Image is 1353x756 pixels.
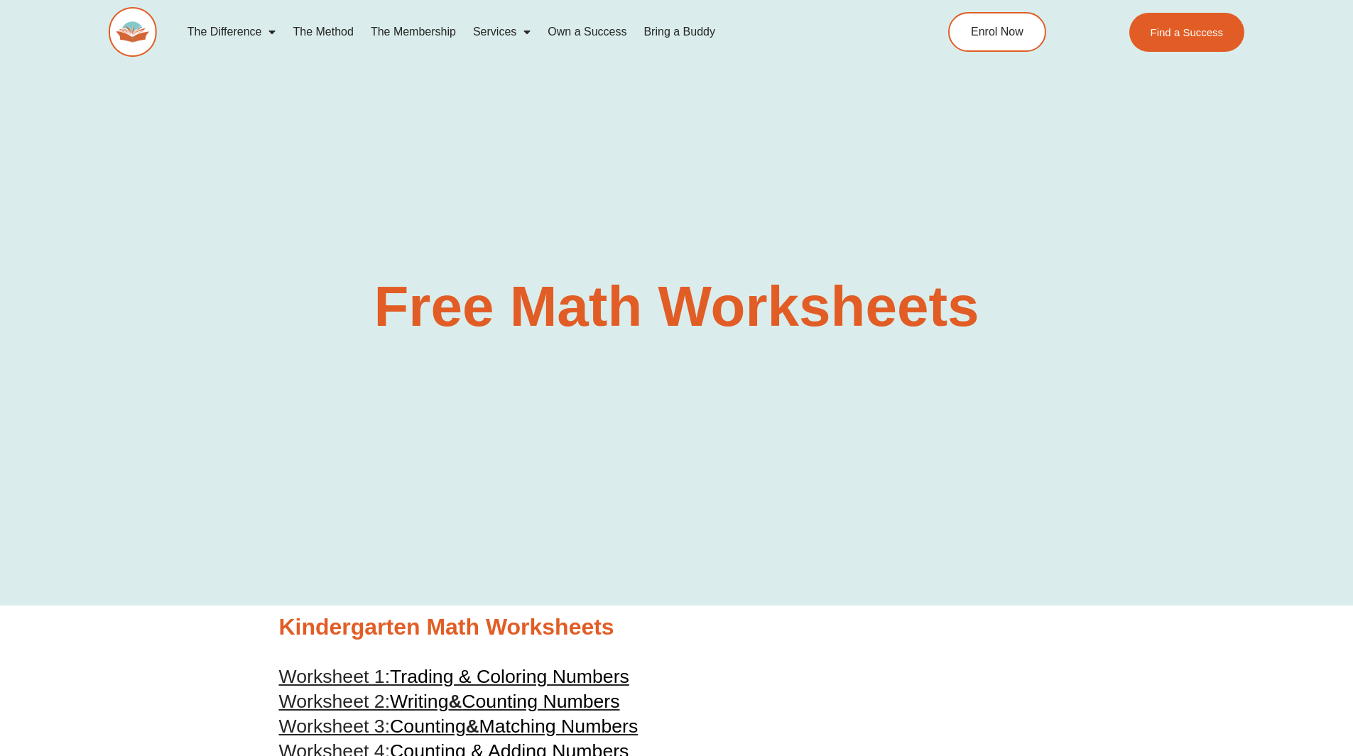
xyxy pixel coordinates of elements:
[971,26,1023,38] span: Enrol Now
[462,691,619,712] span: Counting Numbers
[464,16,539,48] a: Services
[279,716,391,737] span: Worksheet 3:
[272,278,1082,335] h2: Free Math Worksheets
[279,691,391,712] span: Worksheet 2:
[539,16,635,48] a: Own a Success
[479,716,639,737] span: Matching Numbers
[284,16,362,48] a: The Method
[179,16,285,48] a: The Difference
[390,666,629,687] span: Trading & Coloring Numbers
[179,16,884,48] nav: Menu
[279,666,629,687] a: Worksheet 1:Trading & Coloring Numbers
[279,613,1075,642] h2: Kindergarten Math Worksheets
[948,12,1046,52] a: Enrol Now
[1151,27,1224,38] span: Find a Success
[1116,596,1353,756] iframe: Chat Widget
[279,691,620,712] a: Worksheet 2:Writing&Counting Numbers
[279,666,391,687] span: Worksheet 1:
[390,716,466,737] span: Counting
[390,691,448,712] span: Writing
[635,16,724,48] a: Bring a Buddy
[1129,13,1245,52] a: Find a Success
[279,716,639,737] a: Worksheet 3:Counting&Matching Numbers
[362,16,464,48] a: The Membership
